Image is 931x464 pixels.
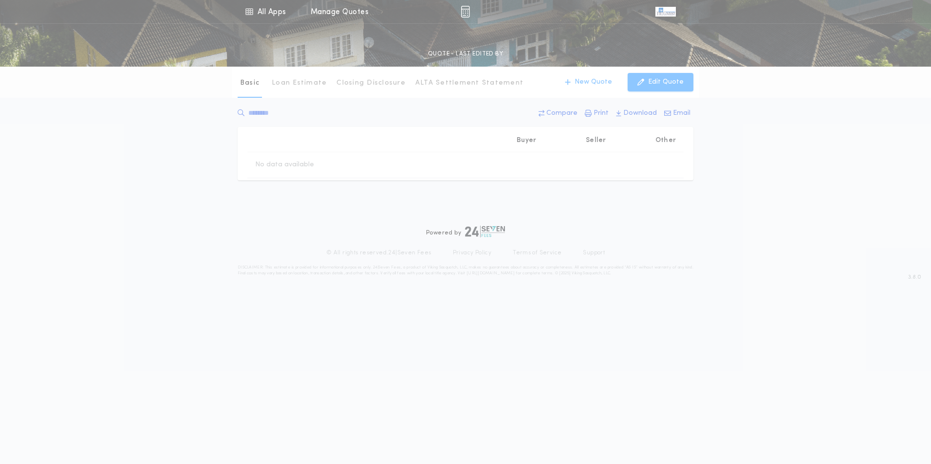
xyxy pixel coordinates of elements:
[272,78,327,88] p: Loan Estimate
[575,77,612,87] p: New Quote
[586,136,606,145] p: Seller
[466,271,515,275] a: [URL][DOMAIN_NAME]
[536,105,580,122] button: Compare
[517,136,536,145] p: Buyer
[240,78,260,88] p: Basic
[426,226,505,237] div: Powered by
[594,108,609,118] p: Print
[582,105,612,122] button: Print
[546,108,577,118] p: Compare
[336,78,406,88] p: Closing Disclosure
[513,249,561,257] a: Terms of Service
[465,226,505,237] img: logo
[453,249,492,257] a: Privacy Policy
[247,152,322,178] td: No data available
[673,108,690,118] p: Email
[461,6,470,18] img: img
[583,249,605,257] a: Support
[655,136,676,145] p: Other
[908,273,921,282] span: 3.8.0
[648,77,684,87] p: Edit Quote
[628,73,693,91] button: Edit Quote
[613,105,660,122] button: Download
[623,108,657,118] p: Download
[415,78,523,88] p: ALTA Settlement Statement
[326,249,431,257] p: © All rights reserved. 24|Seven Fees
[655,7,676,17] img: vs-icon
[661,105,693,122] button: Email
[238,265,693,276] p: DISCLAIMER: This estimate is provided for informational purposes only. 24|Seven Fees, a product o...
[555,73,622,91] button: New Quote
[428,49,503,59] p: QUOTE - LAST EDITED BY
